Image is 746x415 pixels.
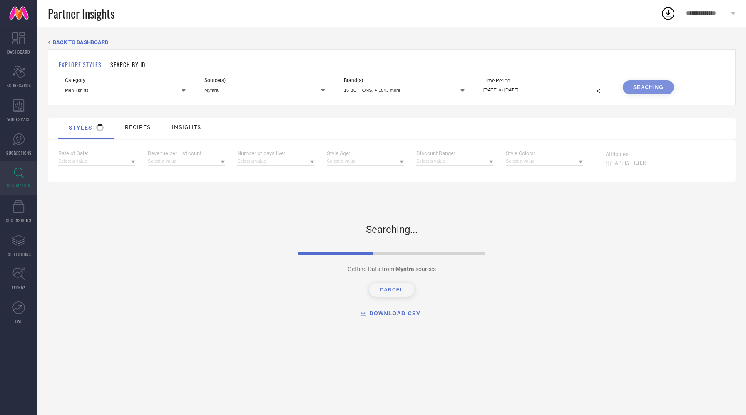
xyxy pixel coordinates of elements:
[110,60,145,69] h1: SEARCH BY ID
[7,116,30,122] span: WORKSPACE
[483,86,604,94] input: Select time period
[7,82,31,89] span: SCORECARDS
[15,318,23,324] span: FWD
[606,151,646,157] span: Attributes
[172,124,201,131] div: insights
[6,217,32,223] span: CDC INSIGHTS
[327,150,404,156] span: Style Age :
[366,203,418,235] span: Searching...
[483,78,604,84] span: Time Period
[7,182,30,188] span: INSPIRATION
[395,266,415,272] strong: Myntra
[59,60,102,69] h1: EXPLORE STYLES
[661,6,676,21] div: Open download list
[53,39,108,45] span: BACK TO DASHBOARD
[48,5,114,22] span: Partner Insights
[12,284,26,291] span: TRENDS
[348,305,431,323] button: DOWNLOAD CSV
[416,150,493,156] span: Discount Range :
[48,39,736,45] div: Back TO Dashboard
[69,124,104,131] div: styles
[58,150,135,156] span: Rate of Sale :
[348,266,436,272] span: Getting Data from sources
[148,150,225,156] span: Revenue per List count :
[7,49,30,55] span: DASHBOARD
[204,77,325,83] span: Source(s)
[65,77,186,83] span: Category
[369,310,420,316] span: DOWNLOAD CSV
[615,160,646,166] span: APPLY FILTER
[506,150,583,156] span: Style Colors :
[344,77,465,83] span: Brand(s)
[125,124,151,131] div: recipes
[6,150,32,156] span: SUGGESTIONS
[237,150,314,156] span: Number of days live :
[369,283,414,297] button: Cancel
[7,251,31,257] span: COLLECTIONS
